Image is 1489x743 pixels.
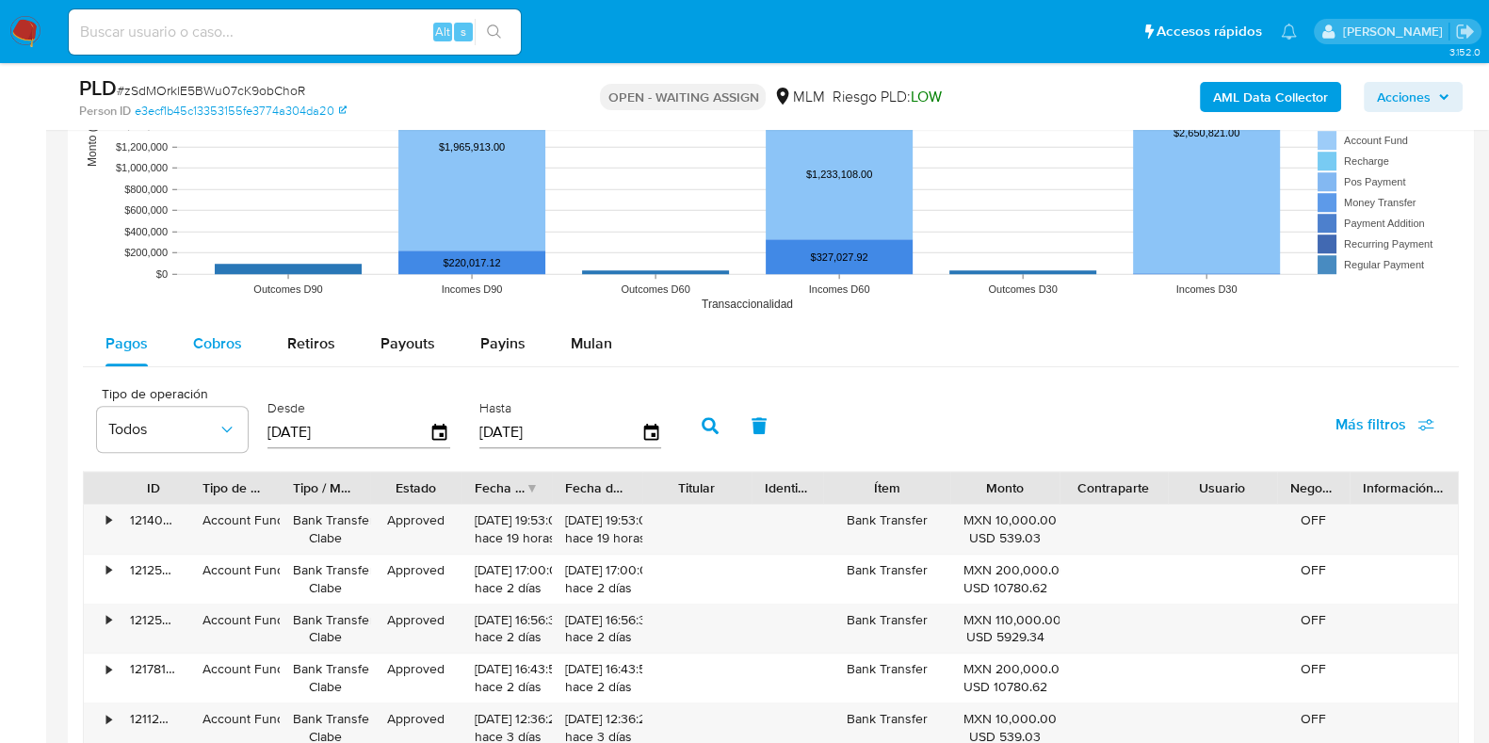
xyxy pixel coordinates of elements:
span: 3.152.0 [1449,44,1480,59]
span: LOW [910,86,941,107]
span: s [461,23,466,40]
span: # zSdMOrklE5BWu07cK9obChoR [117,81,305,100]
span: Alt [435,23,450,40]
b: AML Data Collector [1213,82,1328,112]
span: Acciones [1377,82,1431,112]
span: Riesgo PLD: [832,87,941,107]
div: MLM [773,87,824,107]
a: Notificaciones [1281,24,1297,40]
p: OPEN - WAITING ASSIGN [600,84,766,110]
b: PLD [79,73,117,103]
span: Accesos rápidos [1157,22,1262,41]
b: Person ID [79,103,131,120]
a: e3ecf1b45c13353155fe3774a304da20 [135,103,347,120]
input: Buscar usuario o caso... [69,20,521,44]
button: search-icon [475,19,513,45]
p: carlos.soto@mercadolibre.com.mx [1342,23,1449,40]
button: Acciones [1364,82,1463,112]
button: AML Data Collector [1200,82,1341,112]
a: Salir [1455,22,1475,41]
